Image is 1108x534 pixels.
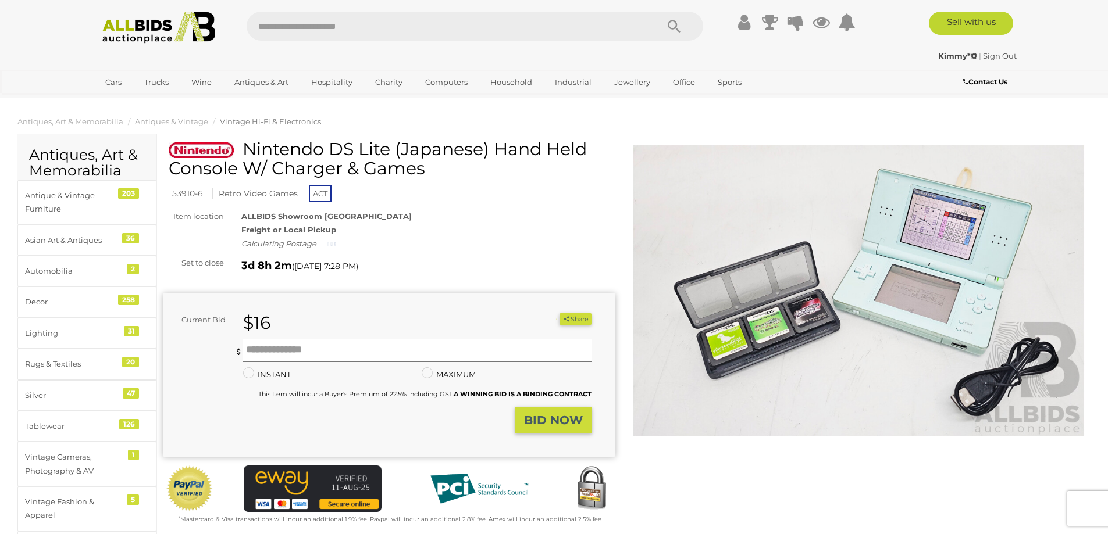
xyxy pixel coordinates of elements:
[633,145,1085,436] img: Nintendo DS Lite (Japanese) Hand Held Console W/ Charger & Games
[166,189,209,198] a: 53910-6
[258,390,592,398] small: This Item will incur a Buyer's Premium of 22.5% including GST.
[454,390,592,398] b: A WINNING BID IS A BINDING CONTRACT
[645,12,703,41] button: Search
[244,465,382,511] img: eWAY Payment Gateway
[17,349,156,379] a: Rugs & Textiles 20
[25,495,121,522] div: Vintage Fashion & Apparel
[124,326,139,336] div: 31
[25,264,121,278] div: Automobilia
[418,73,475,92] a: Computers
[98,73,129,92] a: Cars
[118,188,139,199] div: 203
[309,185,332,202] span: ACT
[294,261,356,271] span: [DATE] 7:28 PM
[241,225,336,234] strong: Freight or Local Pickup
[119,419,139,429] div: 126
[963,76,1010,88] a: Contact Us
[127,264,139,274] div: 2
[304,73,360,92] a: Hospitality
[118,295,139,305] div: 258
[422,368,476,381] label: MAXIMUM
[17,117,123,126] a: Antiques, Art & Memorabilia
[227,73,296,92] a: Antiques & Art
[212,188,304,199] mark: Retro Video Games
[243,368,291,381] label: INSTANT
[154,210,233,223] div: Item location
[560,313,592,325] button: Share
[122,233,139,243] div: 36
[241,259,292,272] strong: 3d 8h 2m
[163,313,234,327] div: Current Bid
[17,486,156,531] a: Vintage Fashion & Apparel 5
[123,388,139,399] div: 47
[25,327,121,340] div: Lighting
[243,312,270,334] strong: $16
[983,51,1017,60] a: Sign Out
[154,256,233,270] div: Set to close
[17,380,156,411] a: Silver 47
[368,73,410,92] a: Charity
[166,188,209,199] mark: 53910-6
[938,51,977,60] strong: Kimmy*
[17,442,156,486] a: Vintage Cameras, Photography & AV 1
[166,465,213,512] img: Official PayPal Seal
[127,494,139,505] div: 5
[17,411,156,442] a: Tablewear 126
[483,73,540,92] a: Household
[17,286,156,317] a: Decor 258
[292,261,358,271] span: ( )
[547,73,599,92] a: Industrial
[17,225,156,256] a: Asian Art & Antiques 36
[29,147,145,179] h2: Antiques, Art & Memorabilia
[665,73,703,92] a: Office
[515,407,592,434] button: BID NOW
[241,212,412,221] strong: ALLBIDS Showroom [GEOGRAPHIC_DATA]
[96,12,222,44] img: Allbids.com.au
[607,73,658,92] a: Jewellery
[128,450,139,460] div: 1
[25,189,121,216] div: Antique & Vintage Furniture
[25,420,121,433] div: Tablewear
[25,389,121,402] div: Silver
[169,139,612,178] h1: Nintendo DS Lite (Japanese) Hand Held Console W/ Charger & Games
[184,73,219,92] a: Wine
[98,92,195,111] a: [GEOGRAPHIC_DATA]
[25,450,121,478] div: Vintage Cameras, Photography & AV
[25,295,121,309] div: Decor
[17,256,156,286] a: Automobilia 2
[220,117,321,126] a: Vintage Hi-Fi & Electronics
[212,189,304,198] a: Retro Video Games
[568,465,615,512] img: Secured by Rapid SSL
[17,180,156,225] a: Antique & Vintage Furniture 203
[327,241,336,248] img: small-loading.gif
[938,51,979,60] a: Kimmy*
[421,465,537,512] img: PCI DSS compliant
[135,117,208,126] a: Antiques & Vintage
[524,413,583,427] strong: BID NOW
[17,318,156,349] a: Lighting 31
[546,313,558,325] li: Watch this item
[137,73,176,92] a: Trucks
[25,234,121,247] div: Asian Art & Antiques
[169,142,234,158] img: Nintendo DS Lite (Japanese) Hand Held Console W/ Charger & Games
[241,239,316,248] i: Calculating Postage
[122,357,139,367] div: 20
[25,357,121,371] div: Rugs & Textiles
[710,73,749,92] a: Sports
[979,51,981,60] span: |
[929,12,1013,35] a: Sell with us
[179,515,603,523] small: Mastercard & Visa transactions will incur an additional 1.9% fee. Paypal will incur an additional...
[963,77,1007,86] b: Contact Us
